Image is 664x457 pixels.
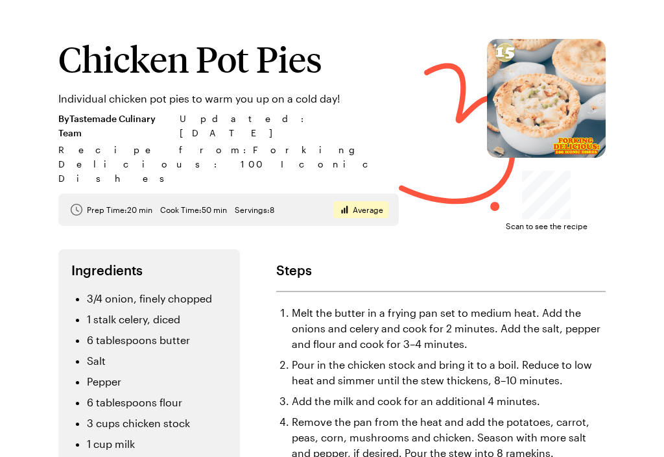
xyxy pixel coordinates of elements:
span: Scan to see the recipe [506,219,587,232]
li: 1 stalk celery, diced [87,312,227,327]
h1: Chicken Pot Pies [58,39,399,78]
span: Recipe from: Forking Delicious: 100 Iconic Dishes [58,143,399,186]
li: 3 cups chicken stock [87,415,227,431]
li: Pour in the chicken stock and bring it to a boil. Reduce to low heat and simmer until the stew th... [292,357,606,388]
img: Chicken Pot Pies [487,39,606,158]
li: Salt [87,353,227,369]
span: Average [353,204,383,215]
span: Servings: 8 [235,204,274,215]
li: Add the milk and cook for an additional 4 minutes. [292,393,606,409]
li: 1 cup milk [87,436,227,452]
span: Updated : [DATE] [180,112,399,140]
p: Individual chicken pot pies to warm you up on a cold day! [58,91,399,106]
h2: Steps [276,262,606,278]
span: Cook Time: 50 min [160,204,227,215]
li: Melt the butter in a frying pan set to medium heat. Add the onions and celery and cook for 2 minu... [292,305,606,352]
span: By Tastemade Culinary Team [58,112,172,140]
li: 6 tablespoons butter [87,332,227,348]
span: Prep Time: 20 min [87,204,152,215]
li: 3/4 onion, finely chopped [87,291,227,306]
h2: Ingredients [71,262,227,278]
li: 6 tablespoons flour [87,395,227,410]
li: Pepper [87,374,227,389]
